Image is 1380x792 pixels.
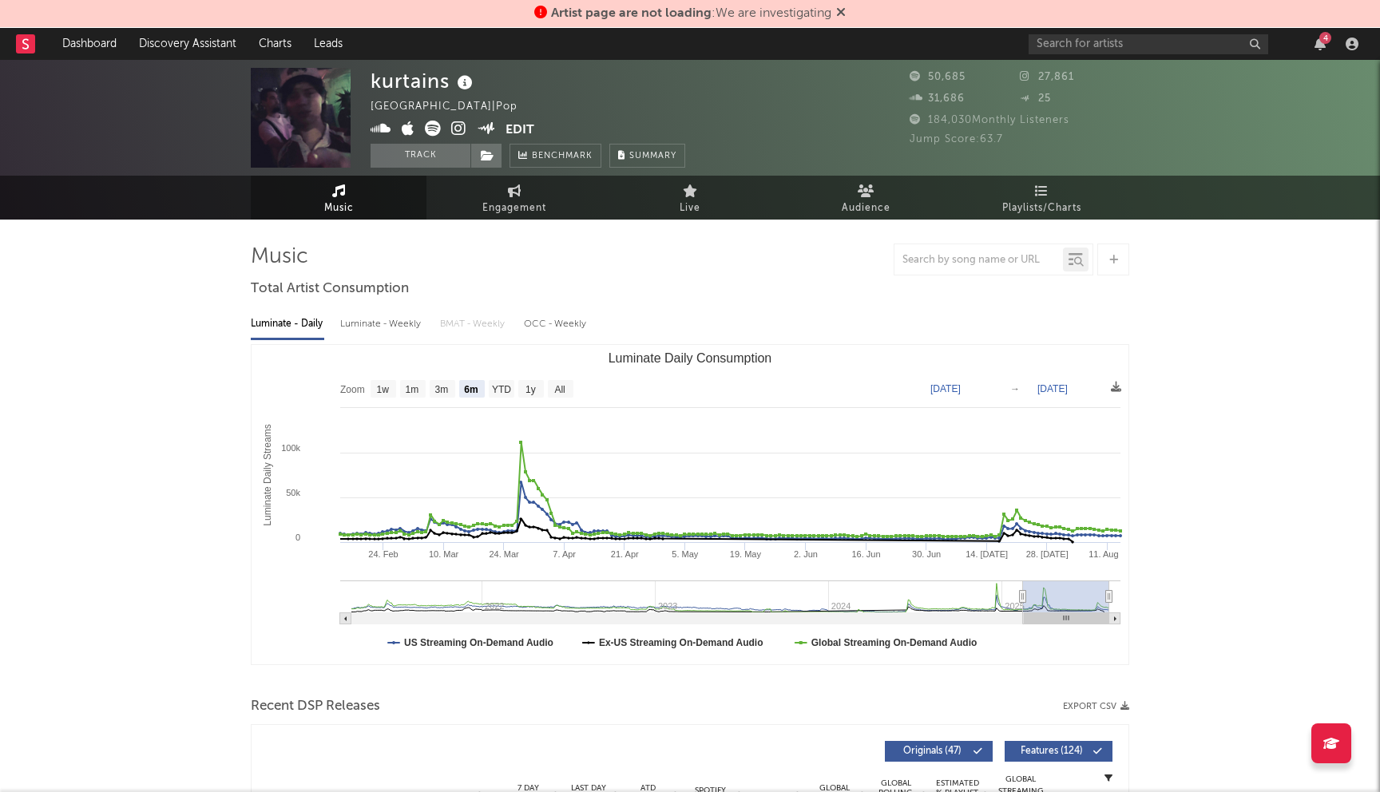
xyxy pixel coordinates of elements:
[966,549,1008,559] text: 14. [DATE]
[252,345,1128,664] svg: Luminate Daily Consumption
[778,176,954,220] a: Audience
[1020,93,1051,104] span: 25
[532,147,593,166] span: Benchmark
[492,384,511,395] text: YTD
[629,152,676,160] span: Summary
[324,199,354,218] span: Music
[895,746,969,756] span: Originals ( 47 )
[371,97,536,117] div: [GEOGRAPHIC_DATA] | Pop
[609,144,685,168] button: Summary
[912,549,941,559] text: 30. Jun
[51,28,128,60] a: Dashboard
[482,199,546,218] span: Engagement
[554,384,565,395] text: All
[811,637,978,648] text: Global Streaming On-Demand Audio
[1319,32,1331,44] div: 4
[371,144,470,168] button: Track
[506,121,534,141] button: Edit
[377,384,390,395] text: 1w
[1020,72,1074,82] span: 27,861
[1037,383,1068,394] text: [DATE]
[489,549,519,559] text: 24. Mar
[435,384,449,395] text: 3m
[404,637,553,648] text: US Streaming On-Demand Audio
[551,7,831,20] span: : We are investigating
[281,443,300,453] text: 100k
[1089,549,1118,559] text: 11. Aug
[524,311,588,338] div: OCC - Weekly
[885,741,993,762] button: Originals(47)
[1026,549,1069,559] text: 28. [DATE]
[680,199,700,218] span: Live
[910,72,966,82] span: 50,685
[851,549,880,559] text: 16. Jun
[553,549,576,559] text: 7. Apr
[251,311,324,338] div: Luminate - Daily
[368,549,398,559] text: 24. Feb
[609,351,772,365] text: Luminate Daily Consumption
[602,176,778,220] a: Live
[248,28,303,60] a: Charts
[251,697,380,716] span: Recent DSP Releases
[1063,702,1129,711] button: Export CSV
[1005,741,1112,762] button: Features(124)
[340,311,424,338] div: Luminate - Weekly
[262,424,273,525] text: Luminate Daily Streams
[730,549,762,559] text: 19. May
[954,176,1129,220] a: Playlists/Charts
[551,7,712,20] span: Artist page are not loading
[842,199,890,218] span: Audience
[464,384,478,395] text: 6m
[1010,383,1020,394] text: →
[295,533,300,542] text: 0
[910,93,965,104] span: 31,686
[836,7,846,20] span: Dismiss
[128,28,248,60] a: Discovery Assistant
[611,549,639,559] text: 21. Apr
[525,384,536,395] text: 1y
[429,549,459,559] text: 10. Mar
[510,144,601,168] a: Benchmark
[303,28,354,60] a: Leads
[426,176,602,220] a: Engagement
[251,279,409,299] span: Total Artist Consumption
[910,115,1069,125] span: 184,030 Monthly Listeners
[599,637,763,648] text: Ex-US Streaming On-Demand Audio
[1002,199,1081,218] span: Playlists/Charts
[1315,38,1326,50] button: 4
[794,549,818,559] text: 2. Jun
[910,134,1003,145] span: Jump Score: 63.7
[340,384,365,395] text: Zoom
[930,383,961,394] text: [DATE]
[251,176,426,220] a: Music
[406,384,419,395] text: 1m
[286,488,300,497] text: 50k
[371,68,477,94] div: kurtains
[894,254,1063,267] input: Search by song name or URL
[1015,746,1089,756] span: Features ( 124 )
[1029,34,1268,54] input: Search for artists
[672,549,699,559] text: 5. May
